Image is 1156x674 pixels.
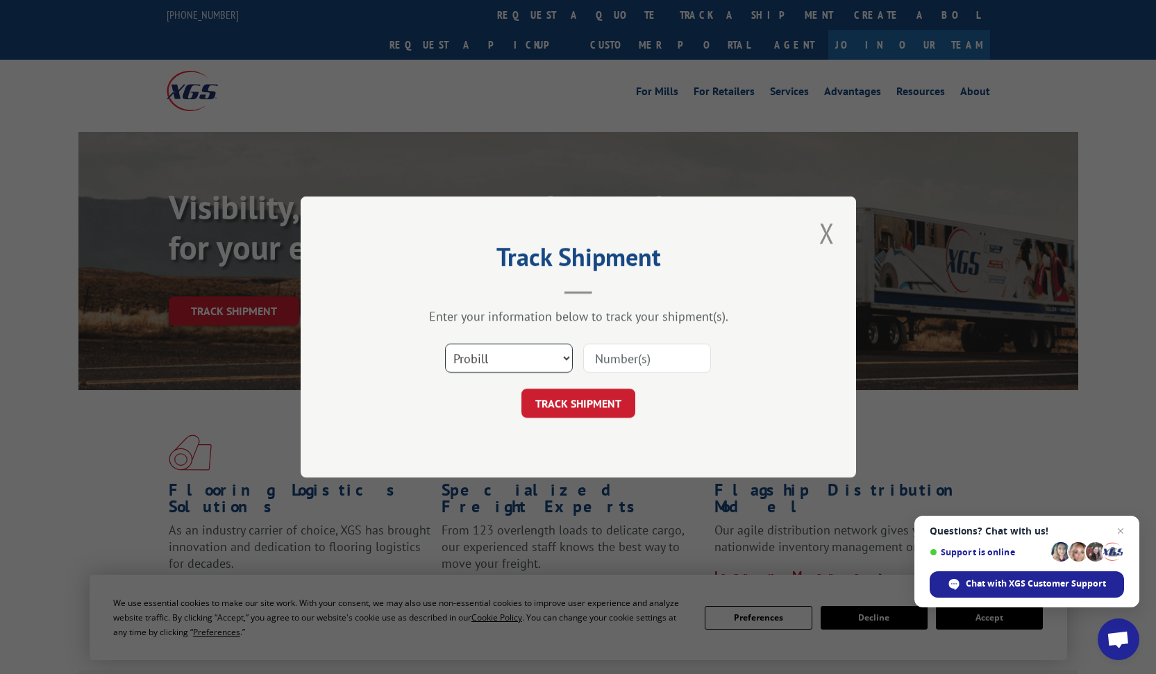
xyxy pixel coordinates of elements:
span: Chat with XGS Customer Support [966,578,1106,590]
a: Open chat [1098,618,1139,660]
span: Chat with XGS Customer Support [930,571,1124,598]
button: Close modal [815,214,839,252]
input: Number(s) [583,344,711,373]
button: TRACK SHIPMENT [521,389,635,418]
span: Questions? Chat with us! [930,525,1124,537]
div: Enter your information below to track your shipment(s). [370,308,787,324]
span: Support is online [930,547,1046,557]
h2: Track Shipment [370,247,787,273]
